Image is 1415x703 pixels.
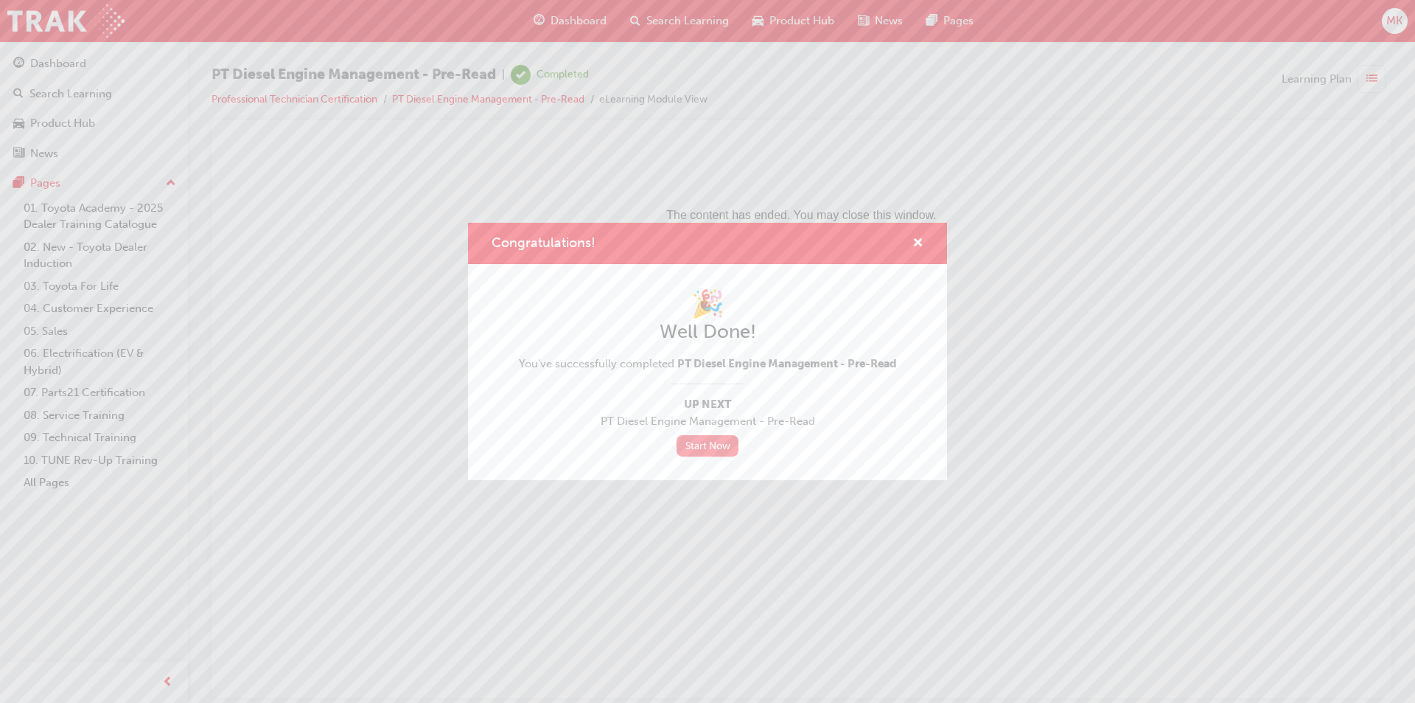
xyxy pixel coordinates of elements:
[519,413,897,430] span: PT Diesel Engine Management - Pre-Read
[912,238,923,251] span: cross-icon
[677,435,738,457] a: Start Now
[519,396,897,413] span: Up Next
[519,356,897,373] span: You've successfully completed
[519,288,897,320] h1: 🎉
[468,223,947,480] div: Congratulations!
[6,12,1150,78] p: The content has ended. You may close this window.
[912,235,923,253] button: cross-icon
[519,320,897,344] h2: Well Done!
[677,357,897,370] span: PT Diesel Engine Management - Pre-Read
[492,235,595,251] span: Congratulations!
